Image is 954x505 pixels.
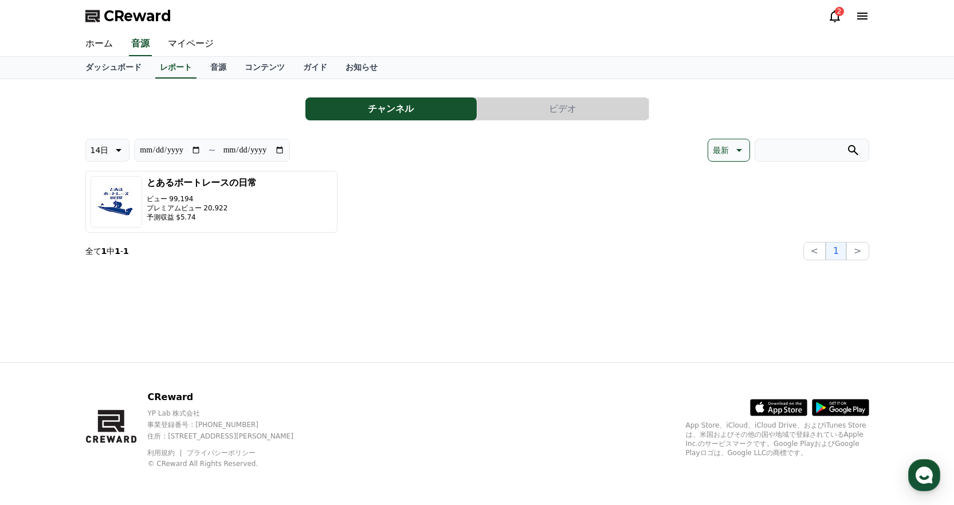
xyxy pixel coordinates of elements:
p: 14日 [91,142,109,158]
button: ビデオ [477,97,649,120]
button: > [846,242,869,260]
a: ホーム [76,32,122,56]
button: < [803,242,826,260]
a: ガイド [294,57,336,79]
p: ~ [208,143,215,157]
button: とあるボートレースの日常 ビュー 99,194 プレミアムビュー 20,922 予測収益 $5.74 [85,171,337,233]
button: 14日 [85,139,130,162]
span: Messages [95,381,129,390]
a: プライバシーポリシー [187,449,256,457]
strong: 1 [101,246,107,256]
a: 2 [828,9,842,23]
a: Settings [148,363,220,392]
p: プレミアムビュー 20,922 [147,203,257,213]
a: 音源 [129,32,152,56]
p: 予測収益 $5.74 [147,213,257,222]
a: CReward [85,7,171,25]
strong: 1 [115,246,120,256]
p: 全て 中 - [85,245,129,257]
button: 1 [826,242,846,260]
span: CReward [104,7,171,25]
p: 最新 [713,142,729,158]
a: レポート [155,57,197,79]
span: Settings [170,381,198,390]
p: 事業登録番号 : [PHONE_NUMBER] [147,420,313,429]
span: Home [29,381,49,390]
a: Messages [76,363,148,392]
a: コンテンツ [235,57,294,79]
div: 2 [835,7,844,16]
p: CReward [147,390,313,404]
img: とあるボートレースの日常 [91,176,142,228]
button: 最新 [708,139,750,162]
a: ビデオ [477,97,649,120]
a: 音源 [201,57,235,79]
p: App Store、iCloud、iCloud Drive、およびiTunes Storeは、米国およびその他の国や地域で登録されているApple Inc.のサービスマークです。Google P... [686,421,869,457]
p: YP Lab 株式会社 [147,409,313,418]
p: ビュー 99,194 [147,194,257,203]
a: ダッシュボード [76,57,151,79]
strong: 1 [123,246,129,256]
a: Home [3,363,76,392]
button: チャンネル [305,97,477,120]
a: お知らせ [336,57,387,79]
a: マイページ [159,32,223,56]
a: 利用規約 [147,449,183,457]
p: 住所 : [STREET_ADDRESS][PERSON_NAME] [147,432,313,441]
h3: とあるボートレースの日常 [147,176,257,190]
p: © CReward All Rights Reserved. [147,459,313,468]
